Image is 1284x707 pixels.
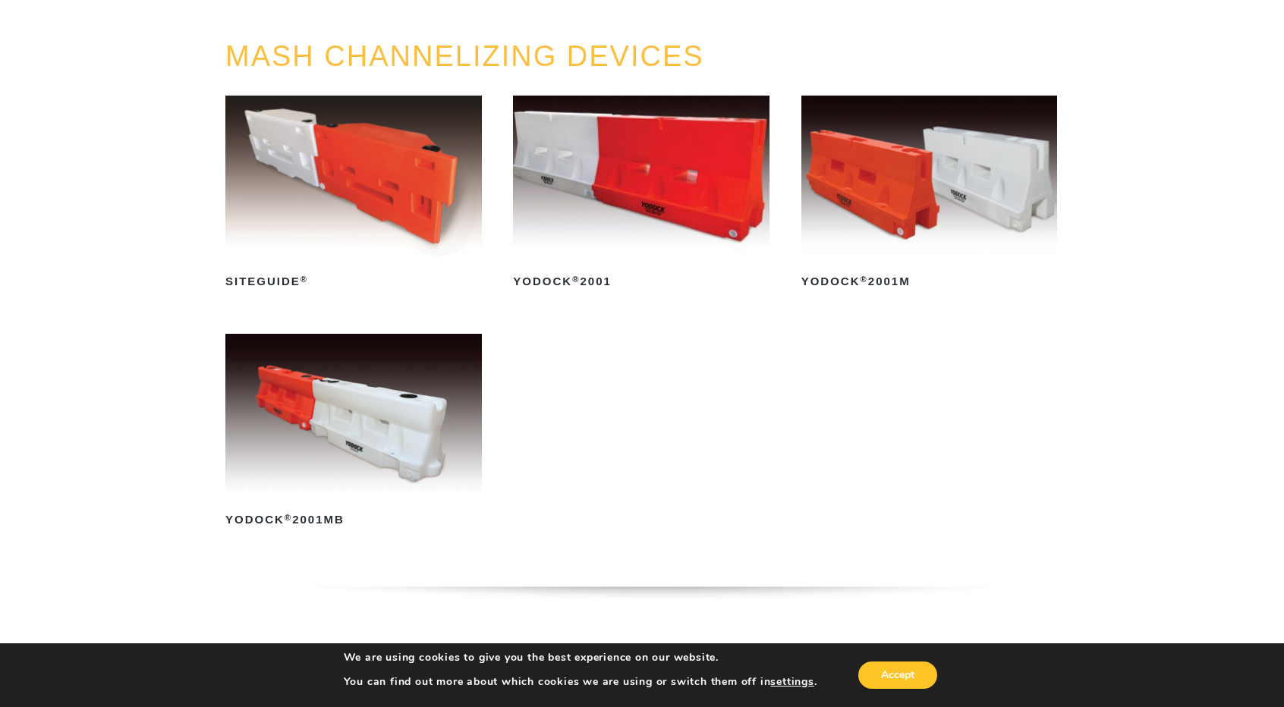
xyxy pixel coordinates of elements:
h2: Yodock 2001 [513,269,769,294]
sup: ® [301,275,308,284]
sup: ® [861,275,868,284]
button: settings [770,675,814,689]
img: Yodock 2001 Water Filled Barrier and Barricade [513,96,769,256]
sup: ® [285,513,292,522]
a: Yodock®2001 [513,96,769,294]
a: MASH CHANNELIZING DEVICES [225,40,704,72]
a: Yodock®2001M [801,96,1058,294]
sup: ® [572,275,580,284]
a: SiteGuide® [225,96,482,294]
h2: SiteGuide [225,269,482,294]
button: Accept [858,661,937,689]
p: We are using cookies to give you the best experience on our website. [344,651,817,665]
h2: Yodock 2001MB [225,507,482,532]
p: You can find out more about which cookies we are using or switch them off in . [344,675,817,689]
h2: Yodock 2001M [801,269,1058,294]
a: Yodock®2001MB [225,334,482,532]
